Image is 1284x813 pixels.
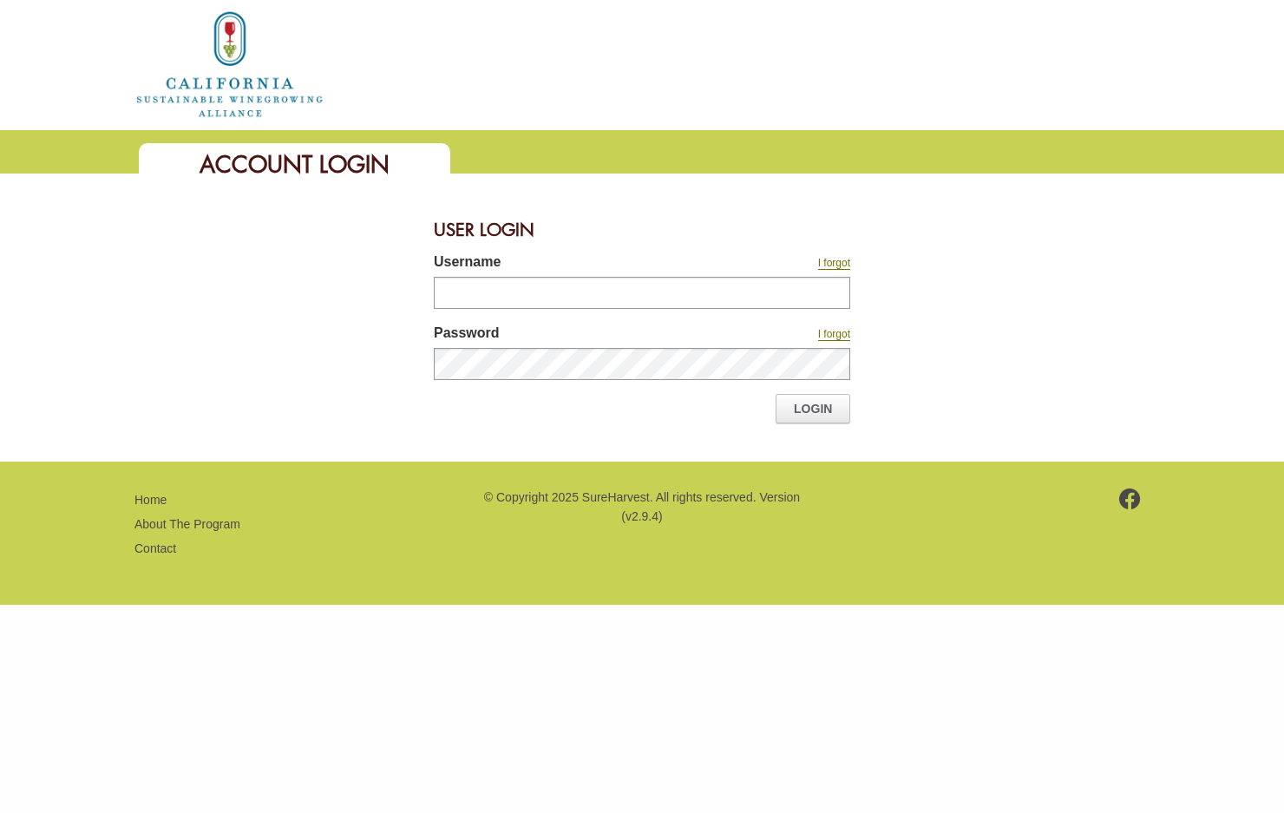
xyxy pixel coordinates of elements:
div: User Login [434,208,850,252]
a: About The Program [134,517,240,531]
span: Account Login [200,149,390,180]
a: I forgot [818,257,850,270]
label: Username [434,252,703,277]
img: logo_cswa2x.png [134,9,325,120]
a: Login [776,394,850,423]
a: I forgot [818,328,850,341]
a: Contact [134,541,176,555]
p: © Copyright 2025 SureHarvest. All rights reserved. Version (v2.9.4) [481,488,802,527]
label: Password [434,323,703,348]
img: footer-facebook.png [1119,488,1141,509]
a: Home [134,493,167,507]
a: Home [134,56,325,70]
